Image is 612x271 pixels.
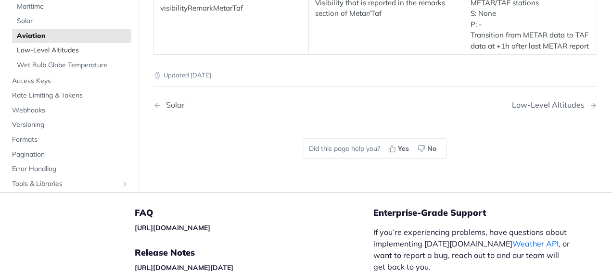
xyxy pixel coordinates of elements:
p: visibilityRemarkMetarTaf [160,3,302,14]
span: Solar [17,16,129,26]
span: No [427,144,436,154]
span: Tools & Libraries [12,179,119,189]
span: Wet Bulb Globe Temperature [17,61,129,70]
a: Rate Limiting & Tokens [7,88,131,103]
button: Show subpages for Tools & Libraries [121,180,129,188]
a: Error Handling [7,162,131,176]
a: Next Page: Low-Level Altitudes [512,100,597,110]
a: Solar [12,14,131,28]
div: Did this page help you? [304,138,447,159]
span: Low-Level Altitudes [17,46,129,56]
span: Yes [398,144,409,154]
span: Maritime [17,2,129,12]
a: Pagination [7,148,131,162]
a: Wet Bulb Globe Temperature [12,58,131,73]
span: Aviation [17,31,129,41]
span: Pagination [12,150,129,160]
button: No [414,141,442,156]
a: Versioning [7,118,131,133]
h5: FAQ [135,207,373,219]
a: Aviation [12,29,131,43]
span: Webhooks [12,106,129,115]
span: Versioning [12,121,129,130]
a: Low-Level Altitudes [12,44,131,58]
h5: Enterprise-Grade Support [373,207,588,219]
p: Updated [DATE] [153,71,597,80]
nav: Pagination Controls [153,91,597,119]
div: Low-Level Altitudes [512,100,589,110]
h5: Release Notes [135,247,373,259]
a: Tools & LibrariesShow subpages for Tools & Libraries [7,177,131,191]
span: Error Handling [12,164,129,174]
a: Formats [7,133,131,147]
a: Access Keys [7,74,131,88]
div: Solar [161,100,185,110]
span: Access Keys [12,76,129,86]
button: Yes [385,141,414,156]
a: Weather API [512,239,559,248]
span: Formats [12,135,129,145]
span: Rate Limiting & Tokens [12,91,129,100]
a: Webhooks [7,103,131,118]
a: Previous Page: Solar [153,100,344,110]
a: [URL][DOMAIN_NAME] [135,223,210,232]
